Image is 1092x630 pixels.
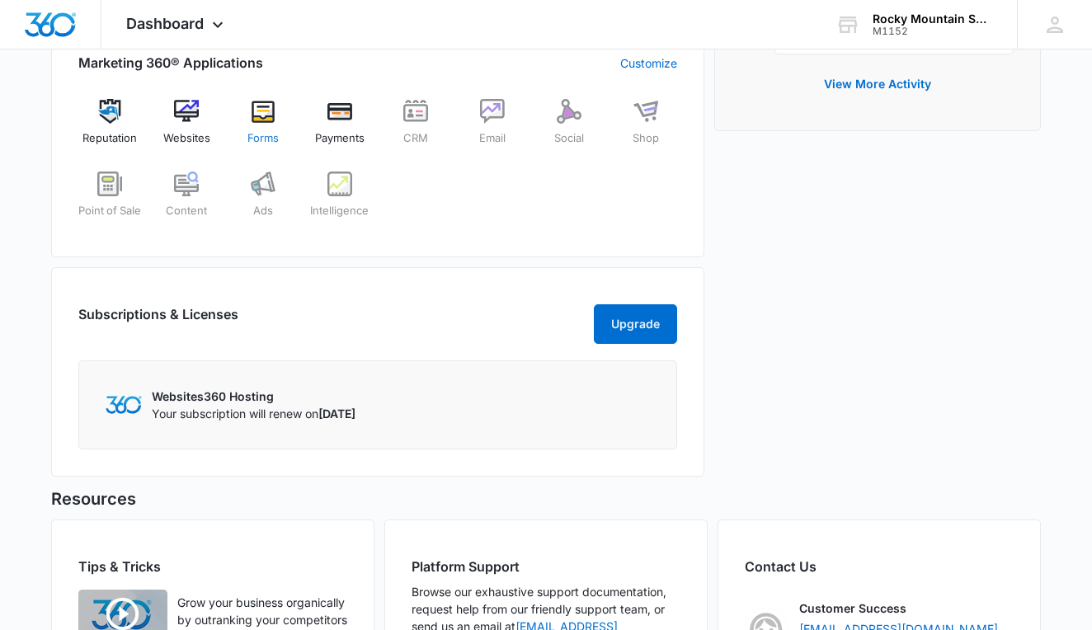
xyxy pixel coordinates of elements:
[78,304,238,337] h2: Subscriptions & Licenses
[310,203,369,219] span: Intelligence
[308,172,371,231] a: Intelligence
[807,64,948,104] button: View More Activity
[253,203,273,219] span: Ads
[620,54,677,72] a: Customize
[232,172,295,231] a: Ads
[78,99,142,158] a: Reputation
[315,130,365,147] span: Payments
[247,130,279,147] span: Forms
[403,130,428,147] span: CRM
[308,99,371,158] a: Payments
[594,304,677,344] button: Upgrade
[461,99,525,158] a: Email
[554,130,584,147] span: Social
[78,53,263,73] h2: Marketing 360® Applications
[177,594,347,628] p: Grow your business organically by outranking your competitors
[318,407,355,421] span: [DATE]
[78,172,142,231] a: Point of Sale
[412,557,680,576] h2: Platform Support
[745,557,1014,576] h2: Contact Us
[82,130,137,147] span: Reputation
[78,557,347,576] h2: Tips & Tricks
[152,388,355,405] p: Websites360 Hosting
[232,99,295,158] a: Forms
[166,203,207,219] span: Content
[155,172,219,231] a: Content
[538,99,601,158] a: Social
[633,130,659,147] span: Shop
[163,130,210,147] span: Websites
[479,130,506,147] span: Email
[152,405,355,422] p: Your subscription will renew on
[126,15,204,32] span: Dashboard
[873,12,993,26] div: account name
[51,487,1041,511] h5: Resources
[106,396,142,413] img: Marketing 360 Logo
[78,203,141,219] span: Point of Sale
[155,99,219,158] a: Websites
[873,26,993,37] div: account id
[614,99,677,158] a: Shop
[799,599,906,617] p: Customer Success
[384,99,448,158] a: CRM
